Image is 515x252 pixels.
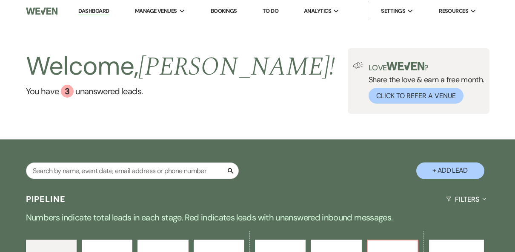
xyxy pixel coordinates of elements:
p: Love ? [369,62,484,72]
h3: Pipeline [26,193,66,205]
h2: Welcome, [26,48,335,85]
button: Click to Refer a Venue [369,88,463,104]
a: You have 3 unanswered leads. [26,85,335,98]
input: Search by name, event date, email address or phone number [26,162,239,179]
a: To Do [263,7,278,14]
span: Settings [381,7,405,15]
span: Manage Venues [135,7,177,15]
a: Dashboard [78,7,109,15]
div: 3 [61,85,74,98]
img: loud-speaker-illustration.svg [353,62,363,69]
img: Weven Logo [26,2,57,20]
span: Analytics [304,7,331,15]
span: Resources [439,7,468,15]
a: Bookings [211,7,237,14]
span: [PERSON_NAME] ! [138,47,335,87]
img: weven-logo-green.svg [386,62,424,70]
button: + Add Lead [416,162,484,179]
div: Share the love & earn a free month. [363,62,484,104]
button: Filters [443,188,489,211]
